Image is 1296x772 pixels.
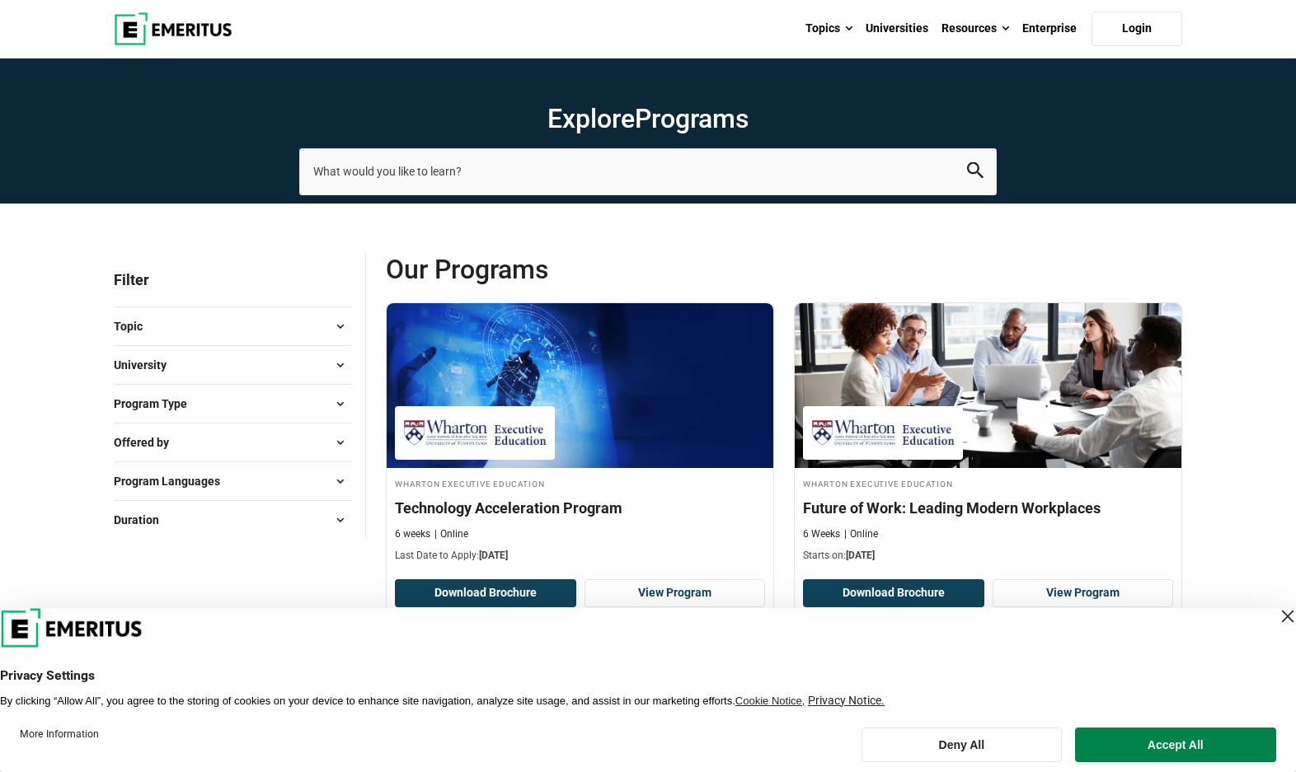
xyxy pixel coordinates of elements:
[795,303,1181,572] a: Leadership Course by Wharton Executive Education - October 9, 2025 Wharton Executive Education Wh...
[803,579,984,607] button: Download Brochure
[114,317,156,335] span: Topic
[114,511,172,529] span: Duration
[387,303,773,468] img: Technology Acceleration Program | Online Technology Course
[299,148,997,194] input: search-page
[795,303,1181,468] img: Future of Work: Leading Modern Workplaces | Online Leadership Course
[803,549,1173,563] p: Starts on:
[811,414,955,452] img: Wharton Executive Education
[114,430,352,455] button: Offered by
[114,472,233,490] span: Program Languages
[395,579,576,607] button: Download Brochure
[114,395,200,413] span: Program Type
[967,166,984,182] a: search
[114,469,352,494] button: Program Languages
[635,103,749,134] span: Programs
[114,314,352,339] button: Topic
[114,356,180,374] span: University
[395,549,765,563] p: Last Date to Apply:
[114,433,182,452] span: Offered by
[395,527,430,541] p: 6 weeks
[114,508,352,532] button: Duration
[803,527,840,541] p: 6 Weeks
[585,579,766,607] a: View Program
[803,498,1173,518] h4: Future of Work: Leading Modern Workplaces
[403,414,547,452] img: Wharton Executive Education
[803,476,1173,490] h4: Wharton Executive Education
[434,527,468,541] p: Online
[395,498,765,518] h4: Technology Acceleration Program
[967,162,984,181] button: search
[114,253,352,306] p: Filter
[299,102,997,135] h1: Explore
[1092,12,1182,46] a: Login
[387,303,773,572] a: Technology Course by Wharton Executive Education - October 9, 2025 Wharton Executive Education Wh...
[386,253,784,286] span: Our Programs
[993,579,1174,607] a: View Program
[395,476,765,490] h4: Wharton Executive Education
[114,391,352,416] button: Program Type
[844,527,878,541] p: Online
[479,550,508,561] span: [DATE]
[114,353,352,377] button: University
[846,550,875,561] span: [DATE]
